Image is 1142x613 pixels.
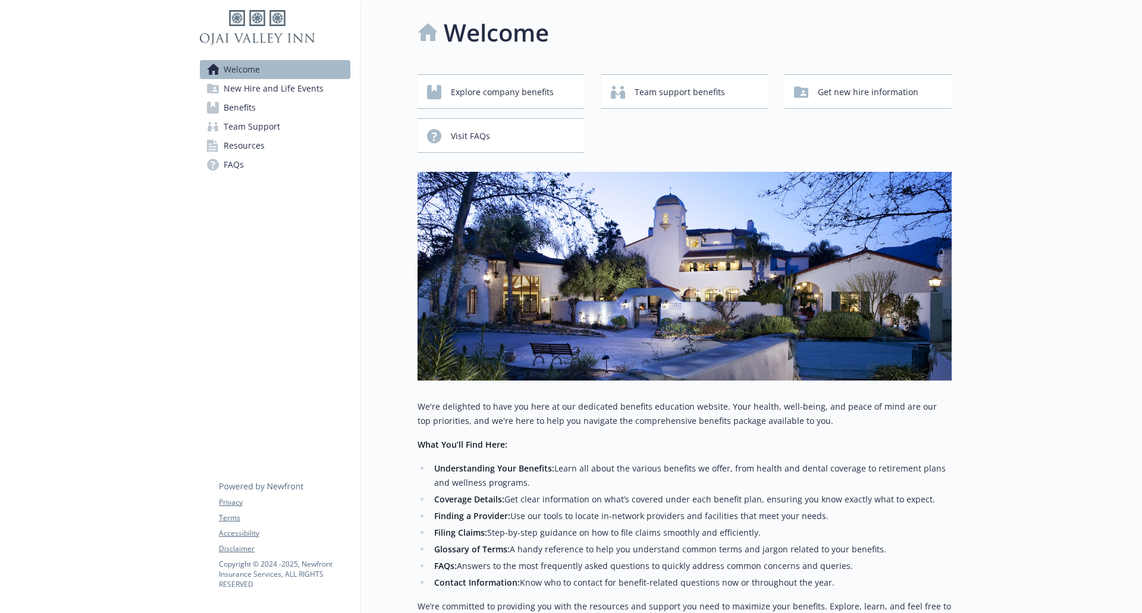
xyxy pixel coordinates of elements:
strong: FAQs: [434,560,457,571]
strong: Glossary of Terms: [434,543,510,555]
a: Benefits [200,98,350,117]
span: Welcome [224,60,260,79]
a: Welcome [200,60,350,79]
a: Terms [219,513,350,523]
h1: Welcome [444,15,549,51]
a: FAQs [200,155,350,174]
button: Team support benefits [601,74,768,109]
li: Answers to the most frequently asked questions to quickly address common concerns and queries. [431,559,952,573]
span: Explore company benefits [451,81,554,103]
strong: Filing Claims: [434,527,487,538]
img: overview page banner [418,172,952,381]
button: Get new hire information [785,74,952,109]
li: Use our tools to locate in-network providers and facilities that meet your needs. [431,509,952,523]
a: Resources [200,136,350,155]
strong: Coverage Details: [434,493,504,505]
span: Get new hire information [818,81,918,103]
span: Benefits [224,98,256,117]
strong: What You’ll Find Here: [418,439,507,450]
a: Accessibility [219,528,350,539]
button: Explore company benefits [418,74,585,109]
li: Know who to contact for benefit-related questions now or throughout the year. [431,576,952,590]
li: Step-by-step guidance on how to file claims smoothly and efficiently. [431,526,952,540]
a: Disclaimer [219,543,350,554]
button: Visit FAQs [418,118,585,153]
li: Get clear information on what’s covered under each benefit plan, ensuring you know exactly what t... [431,492,952,507]
span: FAQs [224,155,244,174]
li: Learn all about the various benefits we offer, from health and dental coverage to retirement plan... [431,461,952,490]
p: We're delighted to have you here at our dedicated benefits education website. Your health, well-b... [418,400,952,428]
span: Resources [224,136,265,155]
span: Team support benefits [635,81,725,103]
span: Team Support [224,117,280,136]
span: Visit FAQs [451,125,490,147]
strong: Understanding Your Benefits: [434,463,554,474]
strong: Contact Information: [434,577,520,588]
li: A handy reference to help you understand common terms and jargon related to your benefits. [431,542,952,557]
a: Team Support [200,117,350,136]
span: New Hire and Life Events [224,79,324,98]
p: Copyright © 2024 - 2025 , Newfront Insurance Services, ALL RIGHTS RESERVED [219,559,350,589]
a: Privacy [219,497,350,508]
strong: Finding a Provider: [434,510,510,521]
a: New Hire and Life Events [200,79,350,98]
